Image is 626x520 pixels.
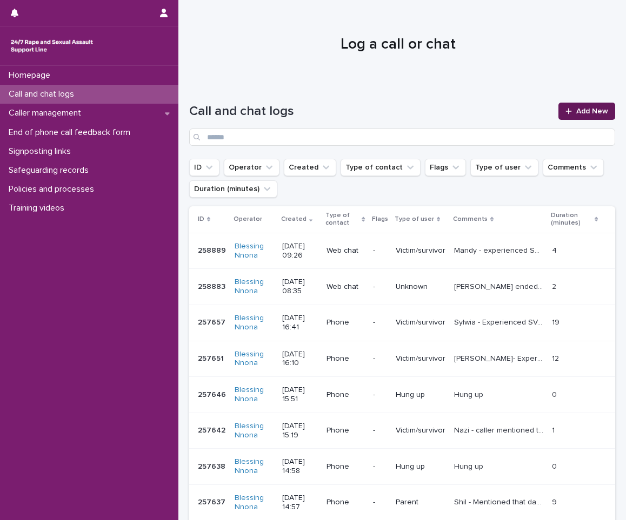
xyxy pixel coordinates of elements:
[552,280,558,292] p: 2
[234,213,262,225] p: Operator
[282,278,318,296] p: [DATE] 08:35
[396,498,445,507] p: Parent
[454,460,485,471] p: Hung up
[327,390,364,400] p: Phone
[189,129,615,146] input: Search
[189,305,615,341] tr: 257657257657 Blessing Nnona [DATE] 16:41Phone-Victim/survivorSylwia - Experienced SV, explored fe...
[4,70,59,80] p: Homepage
[396,354,445,363] p: Victim/survivor
[327,354,364,363] p: Phone
[454,424,546,435] p: Nazi - caller mentioned that they will call back to have full time.
[552,388,559,400] p: 0
[198,213,204,225] p: ID
[284,159,336,176] button: Created
[282,457,318,476] p: [DATE] 14:58
[551,210,591,229] p: Duration (minutes)
[543,159,604,176] button: Comments
[282,494,318,512] p: [DATE] 14:57
[454,352,546,363] p: Lili rose- Experienced SV, explored feelings, provided emotional support, empowered, explored opt...
[198,388,228,400] p: 257646
[395,213,434,225] p: Type of user
[325,210,359,229] p: Type of contact
[373,498,387,507] p: -
[552,424,557,435] p: 1
[327,246,364,255] p: Web chat
[552,316,562,327] p: 19
[454,388,485,400] p: Hung up
[373,282,387,292] p: -
[198,244,228,255] p: 258889
[454,316,546,327] p: Sylwia - Experienced SV, explored feelings, provided emotional support, empowered, explored optio...
[189,413,615,449] tr: 257642257642 Blessing Nnona [DATE] 15:19Phone-Victim/survivorNazi - caller mentioned that they wi...
[198,424,228,435] p: 257642
[4,108,90,118] p: Caller management
[373,354,387,363] p: -
[235,278,274,296] a: Blessing Nnona
[4,146,79,157] p: Signposting links
[396,426,445,435] p: Victim/survivor
[198,352,226,363] p: 257651
[235,457,274,476] a: Blessing Nnona
[327,282,364,292] p: Web chat
[396,462,445,471] p: Hung up
[189,449,615,485] tr: 257638257638 Blessing Nnona [DATE] 14:58Phone-Hung upHung upHung up 00
[327,462,364,471] p: Phone
[552,460,559,471] p: 0
[552,352,561,363] p: 12
[282,422,318,440] p: [DATE] 15:19
[552,244,559,255] p: 4
[282,242,318,260] p: [DATE] 09:26
[576,107,608,115] span: Add New
[189,36,607,54] h1: Log a call or chat
[282,350,318,368] p: [DATE] 16:10
[198,316,228,327] p: 257657
[341,159,421,176] button: Type of contact
[373,318,387,327] p: -
[453,213,488,225] p: Comments
[396,390,445,400] p: Hung up
[189,233,615,269] tr: 258889258889 Blessing Nnona [DATE] 09:26Web chat-Victim/survivorMandy - experienced SV, provided ...
[189,159,219,176] button: ID
[396,282,445,292] p: Unknown
[189,377,615,413] tr: 257646257646 Blessing Nnona [DATE] 15:51Phone-Hung upHung upHung up 00
[454,280,546,292] p: Vanessa- Chat ended abruptly
[373,426,387,435] p: -
[281,213,307,225] p: Created
[198,280,228,292] p: 258883
[235,314,274,332] a: Blessing Nnona
[396,246,445,255] p: Victim/survivor
[189,104,552,119] h1: Call and chat logs
[235,386,274,404] a: Blessing Nnona
[198,460,228,471] p: 257638
[373,246,387,255] p: -
[454,496,546,507] p: Shil - Mentioned that daughter experienced SV, explored feelings, call ended abruptly.
[327,318,364,327] p: Phone
[4,165,97,175] p: Safeguarding records
[189,269,615,305] tr: 258883258883 Blessing Nnona [DATE] 08:35Web chat-Unknown[PERSON_NAME] ended abruptly[PERSON_NAME]...
[373,390,387,400] p: -
[470,159,538,176] button: Type of user
[235,242,274,260] a: Blessing Nnona
[235,350,274,368] a: Blessing Nnona
[198,496,228,507] p: 257637
[425,159,466,176] button: Flags
[4,127,139,138] p: End of phone call feedback form
[373,462,387,471] p: -
[372,213,388,225] p: Flags
[189,341,615,377] tr: 257651257651 Blessing Nnona [DATE] 16:10Phone-Victim/survivor[PERSON_NAME]- Experienced SV, explo...
[396,318,445,327] p: Victim/survivor
[4,184,103,194] p: Policies and processes
[9,35,95,57] img: rhQMoQhaT3yELyF149Cw
[327,498,364,507] p: Phone
[224,159,279,176] button: Operator
[327,426,364,435] p: Phone
[552,496,559,507] p: 9
[4,89,83,99] p: Call and chat logs
[454,244,546,255] p: Mandy - experienced SV, provided emotional support, chat ended abruptly.
[282,314,318,332] p: [DATE] 16:41
[235,494,274,512] a: Blessing Nnona
[4,203,73,213] p: Training videos
[189,180,277,198] button: Duration (minutes)
[235,422,274,440] a: Blessing Nnona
